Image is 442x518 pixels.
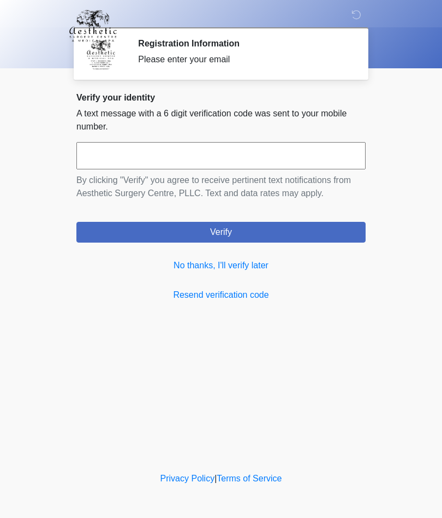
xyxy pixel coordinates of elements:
[85,38,117,71] img: Agent Avatar
[76,222,366,243] button: Verify
[217,474,282,483] a: Terms of Service
[138,53,349,66] div: Please enter your email
[76,107,366,133] p: A text message with a 6 digit verification code was sent to your mobile number.
[76,174,366,200] p: By clicking "Verify" you agree to receive pertinent text notifications from Aesthetic Surgery Cen...
[76,92,366,103] h2: Verify your identity
[76,289,366,302] a: Resend verification code
[214,474,217,483] a: |
[160,474,215,483] a: Privacy Policy
[76,259,366,272] a: No thanks, I'll verify later
[65,8,121,43] img: Aesthetic Surgery Centre, PLLC Logo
